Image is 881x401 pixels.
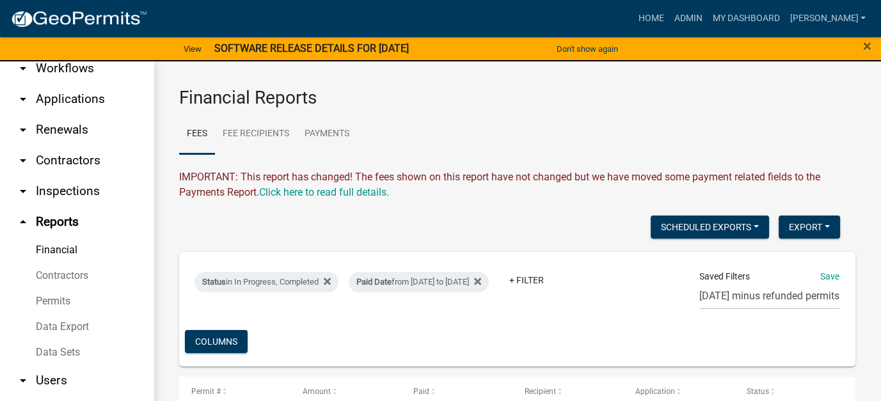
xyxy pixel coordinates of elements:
a: My Dashboard [707,6,784,31]
span: Recipient [525,387,556,396]
span: Permit # [191,387,221,396]
a: Home [633,6,669,31]
h3: Financial Reports [179,87,855,109]
div: in In Progress, Completed [194,272,338,292]
button: Scheduled Exports [651,216,769,239]
a: Fee Recipients [215,114,297,155]
span: × [863,37,871,55]
a: Fees [179,114,215,155]
a: View [179,38,207,59]
a: [PERSON_NAME] [784,6,871,31]
a: Save [820,271,839,281]
span: Saved Filters [699,270,750,283]
a: Click here to read full details. [259,186,389,198]
button: Close [863,38,871,54]
div: IMPORTANT: This report has changed! The fees shown on this report have not changed but we have mo... [179,169,855,200]
span: Status [747,387,769,396]
button: Columns [185,330,248,353]
i: arrow_drop_down [15,122,31,138]
span: Paid Date [356,277,392,287]
div: from [DATE] to [DATE] [349,272,489,292]
a: Payments [297,114,357,155]
strong: SOFTWARE RELEASE DETAILS FOR [DATE] [214,42,409,54]
i: arrow_drop_down [15,373,31,388]
i: arrow_drop_down [15,184,31,199]
wm-modal-confirm: Upcoming Changes to Daily Fees Report [259,186,389,198]
span: Application [635,387,675,396]
i: arrow_drop_up [15,214,31,230]
span: Amount [303,387,331,396]
span: Status [202,277,226,287]
i: arrow_drop_down [15,61,31,76]
button: Don't show again [552,38,623,59]
a: Admin [669,6,707,31]
i: arrow_drop_down [15,91,31,107]
span: Paid [413,387,429,396]
button: Export [779,216,840,239]
a: + Filter [499,269,554,292]
i: arrow_drop_down [15,153,31,168]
